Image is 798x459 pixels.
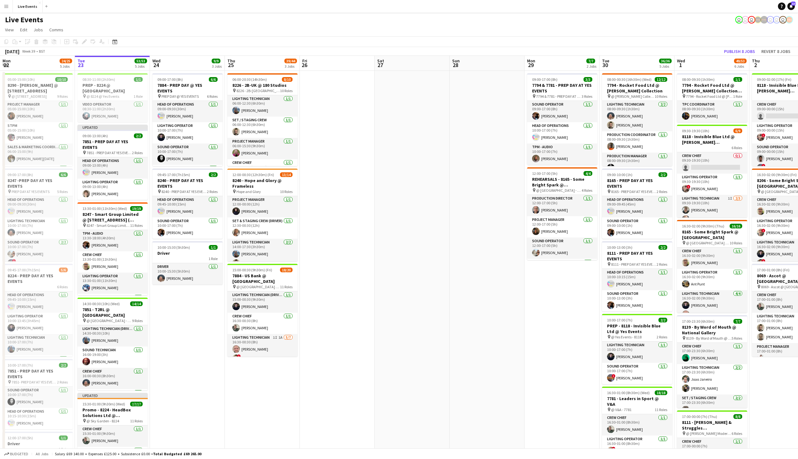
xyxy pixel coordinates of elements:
span: 8240 - PREP DAY AT YES EVENTS [161,189,207,194]
app-card-role: Lighting Technician4/416:30-02:00 (9h30m)[PERSON_NAME][PERSON_NAME] [677,290,747,339]
span: 2 Roles [657,335,667,339]
span: ! [762,164,765,168]
app-card-role: Lighting Technician4/4 [77,294,148,342]
span: @ [GEOGRAPHIC_DATA] - 7851 [87,318,132,323]
app-card-role: Set / Staging Crew2/217:00-23:30 (6h30m)[PERSON_NAME] [677,394,747,425]
span: PREP DAY AT YES EVENTS [12,189,50,194]
span: 09:00-13:00 (4h) [82,133,108,138]
app-card-role: Head of Operations1/109:00-09:30 (30m)[PERSON_NAME] [3,196,73,217]
app-card-role: Lighting Operator1/113:30-01:00 (11h30m)[PERSON_NAME] [77,273,148,294]
h3: 8247 -PREP DAY AT YES EVENTS [3,178,73,189]
app-card-role: Sound Operator1/110:00-17:00 (7h)[PERSON_NAME] [152,217,223,239]
app-card-role: STPM1/105:00-15:00 (10h)[PERSON_NAME] [3,122,73,143]
div: 09:00-17:00 (8h)3/37794 & 7781 - PREP DAY AT YES EVENTS 7794 & 7781 - PREP DAY AT YES EVENTS3 Rol... [527,73,597,165]
span: 6/9 [733,128,742,133]
span: 7/7 [733,319,742,324]
h3: 8118 - Invisible Blue Ltd @ [PERSON_NAME][GEOGRAPHIC_DATA] [677,134,747,145]
app-card-role: Lighting Technician (Driver)1/115:00-00:30 (9h30m)[PERSON_NAME] [227,291,298,313]
span: 19/19 [130,206,143,211]
span: 2 Roles [57,380,68,384]
div: 15:00-00:30 (9h30m) (Fri)18/207884 - US Bank @ [GEOGRAPHIC_DATA] @ [GEOGRAPHIC_DATA] - 788411 Rol... [227,264,298,357]
app-card-role: Sound Operator1/110:00-17:00 (7h)![PERSON_NAME] [602,363,672,384]
span: 16:30-02:00 (9h30m) (Thu) [682,224,724,228]
span: 12:00-00:30 (12h30m) (Fri) [232,172,274,177]
app-job-card: 13:30-01:00 (11h30m) (Wed)19/198247 - Smart Group Limited @ [STREET_ADDRESS] ( Formerly Freemason... [77,202,148,295]
span: @ [PERSON_NAME] Modern - 8111 [686,431,732,436]
app-card-role: Lighting Operator1/109:00-13:00 (4h)[PERSON_NAME] [77,179,148,200]
app-job-card: 09:00-17:00 (8h)6/67884 - PREP DAY @ YES EVENTS PREP DAY @ YES EVENTS6 RolesHead of Operations1/1... [152,73,223,166]
span: @ [PERSON_NAME] Collection - 7794 [611,94,655,99]
app-card-role: Crew Chief0/109:30-19:30 (10h) [677,152,747,174]
span: ! [612,374,616,378]
span: 14:30-00:30 (10h) (Wed) [82,301,120,306]
span: ! [237,354,241,358]
app-card-role: Crew Chief1/116:30-00:30 (8h)[PERSON_NAME] [227,313,298,334]
app-card-role: Crew Chief1/116:30-01:00 (8h30m)[PERSON_NAME] [602,414,672,436]
div: 08:00-09:30 (1h30m)1/17794 - Rocket Food Ltd @ [PERSON_NAME] Collection - LOAD OUT 7794 - Rocket ... [677,73,747,122]
app-job-card: 09:00-10:00 (1h)2/28165 - PREP DAY AT YES EVENTS 8165 - PREP DAY AT YES EVENTS2 RolesHead of Oper... [602,169,672,239]
span: 08:00-00:30 (16h30m) (Wed) [607,77,652,82]
h3: 8165 - PREP DAY AT YES EVENTS [602,178,672,189]
app-card-role: Sound Operator1/109:00-17:00 (8h)[PERSON_NAME] [527,101,597,122]
app-job-card: 10:00-15:30 (5h30m)1/1Driver1 RoleDriver1/110:00-15:30 (5h30m)[PERSON_NAME] [152,241,223,284]
a: 13 [787,3,795,10]
div: 12:00-17:00 (5h)4/4REHEARSALS - 8165 - Some Bright Spark @ [GEOGRAPHIC_DATA] @ [GEOGRAPHIC_DATA] ... [527,167,597,260]
app-card-role: Lighting Technician1/110:00-17:00 (7h)[PERSON_NAME] [3,334,73,355]
span: 5/6 [59,268,68,272]
span: 08:30-11:00 (2h30m) [82,77,115,82]
span: 2/2 [59,363,68,368]
span: 17:00-01:00 (8h) (Fri) [757,268,790,272]
app-job-card: 10:00-13:00 (3h)2/28111 - PREP DAY AT YES EVENTS 8111 - PREP DAY AT YES EVENTS2 RolesHead of Oper... [602,241,672,311]
div: 05:00-15:00 (10h)10/108290 - [PERSON_NAME] @ [STREET_ADDRESS] @ [STREET_ADDRESS]9 RolesProject Ma... [3,73,73,166]
span: 8/8 [733,414,742,419]
h3: 7851 - PREP DAY AT YES EVENTS [77,139,148,150]
div: 09:45-17:00 (7h15m)2/28240 - PREP DAY AT YES EVENTS 8240 - PREP DAY AT YES EVENTS2 RolesHead of O... [152,169,223,239]
span: 11 Roles [655,407,667,412]
span: 10:00-17:00 (7h) [607,318,632,322]
app-card-role: Lighting Technician2/214:00-17:30 (3h30m)[PERSON_NAME][PERSON_NAME] [227,239,298,269]
h3: 7884 - PREP DAY @ YES EVENTS [152,82,223,94]
button: Publish 8 jobs [721,47,758,55]
app-job-card: 08:00-00:30 (16h30m) (Wed)12/127794 - Rocket Food Ltd @ [PERSON_NAME] Collection @ [PERSON_NAME] ... [602,73,672,166]
app-card-role: Project Manager1/106:00-15:30 (9h30m)[PERSON_NAME] [227,138,298,159]
app-job-card: 09:00-17:00 (8h)6/68247 -PREP DAY AT YES EVENTS PREP DAY AT YES EVENTS5 RolesHead of Operations1/... [3,169,73,261]
app-card-role: Project Manager1/112:00-17:00 (5h)[PERSON_NAME] [527,216,597,237]
span: ! [12,259,16,263]
span: ! [762,133,765,137]
app-card-role: Lighting Technician1I1A5/716:30-00:30 (8h)[PERSON_NAME]![PERSON_NAME] [227,334,298,410]
app-job-card: 10:00-17:00 (7h)2/2PREP - 8118 - Invisible Blue Ltd @ Yes Events @ Yes Events - 81182 RolesLighti... [602,314,672,384]
button: Revert 8 jobs [759,47,793,55]
app-card-role: Lighting Operator1/116:30-02:00 (9h30m)Ant Punt [677,269,747,290]
span: Edit [20,27,27,33]
div: 06:00-20:30 (14h30m)8/108226 - 2B-UK @ 180 Studios 8226 - 2B-[GEOGRAPHIC_DATA]10 RolesLighting Te... [227,73,298,166]
span: 09:00-10:00 (1h) [607,172,632,177]
app-card-role: Production Manager1/1 [3,355,73,377]
app-card-role: Sound Operator1/110:00-17:00 (7h)[PERSON_NAME] [3,387,73,408]
app-job-card: 09:45-17:00 (7h15m)5/68224 - PREP DAY AT YES EVENTS6 RolesHead of Operations1/109:45-10:00 (15m)[... [3,264,73,357]
h3: 7781 - Leaders in Sport @ V&A [602,396,672,407]
span: 6 Roles [57,284,68,289]
app-card-role: Head of Operations1/109:00-13:00 (4h)[PERSON_NAME] [77,157,148,179]
span: 14/14 [130,301,143,306]
a: Edit [18,26,30,34]
app-card-role: TPC Coordinator1/108:00-09:30 (1h30m)[PERSON_NAME] [677,101,747,122]
span: @ 8224 @ Yes Events [87,94,119,99]
span: 12/12 [655,77,667,82]
app-card-role: Crew Chief1/106:00-20:30 (14h30m) [227,159,298,180]
button: Live Events [13,0,43,13]
app-card-role: TPM - AUDIO1/113:30-18:00 (4h30m)[PERSON_NAME] [77,230,148,251]
span: ! [762,229,765,232]
span: 18/20 [280,268,293,272]
span: 4 Roles [582,188,592,193]
app-card-role: Lighting Operator1/109:30-19:30 (10h)![PERSON_NAME] [677,174,747,195]
h3: 8139 - By Word of Mouth @ National Gallery [677,324,747,336]
app-card-role: Video Operator1/108:30-11:00 (2h30m)[PERSON_NAME] [77,101,148,122]
span: @ [GEOGRAPHIC_DATA] - 8165 [536,188,582,193]
span: 18/18 [655,390,667,395]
